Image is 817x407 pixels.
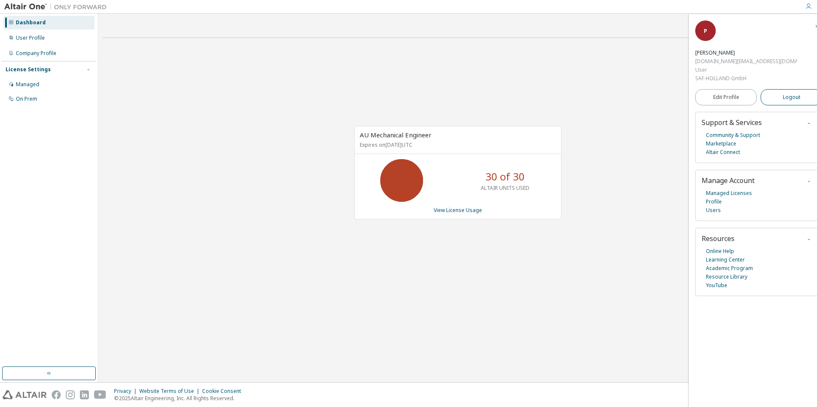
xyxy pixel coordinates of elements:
[360,131,432,139] span: AU Mechanical Engineer
[66,390,75,399] img: instagram.svg
[702,234,735,243] span: Resources
[706,264,753,273] a: Academic Program
[16,35,45,41] div: User Profile
[706,247,734,256] a: Online Help
[4,3,111,11] img: Altair One
[16,50,56,57] div: Company Profile
[706,140,736,148] a: Marketplace
[434,206,482,214] a: View License Usage
[706,273,747,281] a: Resource Library
[52,390,61,399] img: facebook.svg
[706,189,752,198] a: Managed Licenses
[139,388,202,395] div: Website Terms of Use
[695,49,797,57] div: Peng Xin
[360,141,554,148] p: Expires on [DATE] UTC
[713,94,739,101] span: Edit Profile
[695,89,757,105] a: Edit Profile
[695,57,797,66] div: [DOMAIN_NAME][EMAIL_ADDRESS][DOMAIN_NAME]
[481,184,529,192] p: ALTAIR UNITS USED
[114,395,246,402] p: © 2025 Altair Engineering, Inc. All Rights Reserved.
[706,198,722,206] a: Profile
[783,93,800,102] span: Logout
[704,27,707,35] span: P
[702,176,755,185] span: Manage Account
[202,388,246,395] div: Cookie Consent
[94,390,106,399] img: youtube.svg
[6,66,51,73] div: License Settings
[80,390,89,399] img: linkedin.svg
[706,206,721,215] a: Users
[706,281,727,290] a: YouTube
[695,74,797,83] div: SAF-HOLLAND GmbH
[706,148,740,157] a: Altair Connect
[3,390,47,399] img: altair_logo.svg
[702,118,762,127] span: Support & Services
[16,81,39,88] div: Managed
[114,388,139,395] div: Privacy
[16,96,37,102] div: On Prem
[695,66,797,74] div: User
[485,169,525,184] p: 30 of 30
[706,256,745,264] a: Learning Center
[16,19,46,26] div: Dashboard
[706,131,760,140] a: Community & Support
